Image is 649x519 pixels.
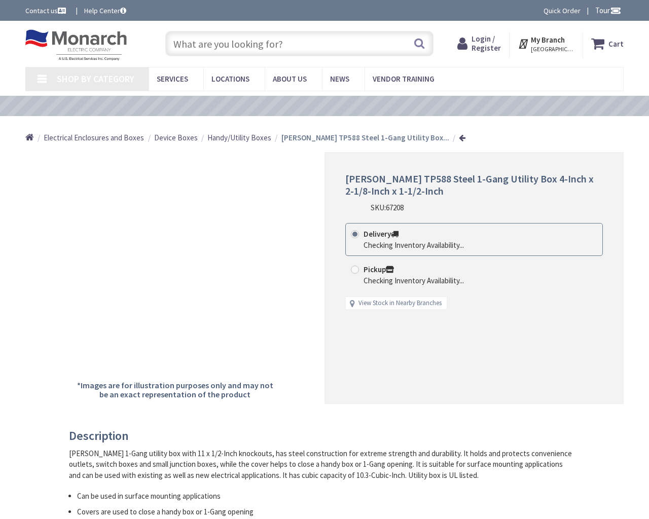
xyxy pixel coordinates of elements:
span: Tour [595,6,621,15]
span: Electrical Enclosures and Boxes [44,133,144,142]
a: Quick Order [544,6,581,16]
a: Help Center [84,6,126,16]
a: Login / Register [457,34,501,53]
span: About Us [273,74,307,84]
h3: Description [69,429,572,442]
div: My Branch [GEOGRAPHIC_DATA], [GEOGRAPHIC_DATA] [518,34,574,53]
span: Vendor Training [373,74,435,84]
strong: Cart [608,34,624,53]
a: Handy/Utility Boxes [207,132,271,143]
input: What are you looking for? [165,31,434,56]
li: Can be used in surface mounting applications [77,491,572,501]
a: Electrical Enclosures and Boxes [44,132,144,143]
span: Shop By Category [57,73,134,85]
li: Covers are used to close a handy box or 1-Gang opening [77,506,572,517]
span: [GEOGRAPHIC_DATA], [GEOGRAPHIC_DATA] [531,45,574,53]
span: Locations [211,74,249,84]
a: Device Boxes [154,132,198,143]
span: Handy/Utility Boxes [207,133,271,142]
a: View Stock in Nearby Branches [358,299,442,308]
strong: [PERSON_NAME] TP588 Steel 1-Gang Utility Box... [281,133,449,142]
span: [PERSON_NAME] TP588 Steel 1-Gang Utility Box 4-Inch x 2-1/8-Inch x 1-1/2-Inch [345,172,594,197]
span: Services [157,74,188,84]
div: Checking Inventory Availability... [364,275,464,286]
div: [PERSON_NAME] 1-Gang utility box with 11 x 1/2-Inch knockouts, has steel construction for extreme... [69,448,572,480]
strong: My Branch [531,35,565,45]
a: Contact us [25,6,68,16]
a: VIEW OUR VIDEO TRAINING LIBRARY [228,101,405,112]
img: Monarch Electric Company [25,29,127,61]
span: 67208 [386,203,404,212]
span: Login / Register [472,34,501,53]
span: Device Boxes [154,133,198,142]
strong: Pickup [364,265,394,274]
a: Cart [591,34,624,53]
strong: Delivery [364,229,399,239]
div: SKU: [371,202,404,213]
h5: *Images are for illustration purposes only and may not be an exact representation of the product [73,381,276,399]
span: News [330,74,349,84]
div: Checking Inventory Availability... [364,240,464,250]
